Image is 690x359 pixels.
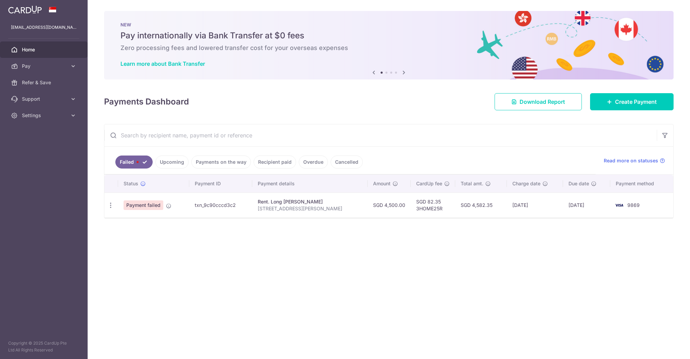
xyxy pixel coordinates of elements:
span: Status [124,180,138,187]
input: Search by recipient name, payment id or reference [104,124,657,146]
span: Create Payment [615,98,657,106]
h4: Payments Dashboard [104,96,189,108]
td: [DATE] [507,193,563,218]
img: Bank Card [612,201,626,209]
td: txn_9c90cccd3c2 [189,193,252,218]
span: Payment failed [124,200,163,210]
td: [DATE] [563,193,610,218]
th: Payment ID [189,175,252,193]
td: SGD 4,582.35 [455,193,507,218]
h6: Zero processing fees and lowered transfer cost for your overseas expenses [120,44,657,52]
span: Read more on statuses [604,157,658,164]
th: Payment details [252,175,368,193]
td: SGD 82.35 3HOME25R [411,193,455,218]
p: [EMAIL_ADDRESS][DOMAIN_NAME] [11,24,77,31]
th: Payment method [610,175,673,193]
span: Total amt. [461,180,483,187]
span: Pay [22,63,67,70]
a: Read more on statuses [604,157,665,164]
p: NEW [120,22,657,27]
a: Learn more about Bank Transfer [120,60,205,67]
span: Settings [22,112,67,119]
a: Payments on the way [191,156,251,169]
span: Download Report [520,98,565,106]
td: SGD 4,500.00 [368,193,411,218]
span: Amount [373,180,391,187]
img: Bank transfer banner [104,11,674,79]
a: Upcoming [155,156,189,169]
h5: Pay internationally via Bank Transfer at $0 fees [120,30,657,41]
span: 9869 [627,202,640,208]
p: [STREET_ADDRESS][PERSON_NAME] [258,205,362,212]
div: Rent. Long [PERSON_NAME] [258,198,362,205]
span: Refer & Save [22,79,67,86]
a: Download Report [495,93,582,110]
span: Due date [568,180,589,187]
span: CardUp fee [416,180,442,187]
span: Support [22,96,67,102]
a: Create Payment [590,93,674,110]
a: Cancelled [331,156,363,169]
span: Charge date [512,180,540,187]
a: Recipient paid [254,156,296,169]
a: Failed [115,156,153,169]
a: Overdue [299,156,328,169]
span: Home [22,46,67,53]
img: CardUp [8,5,42,14]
